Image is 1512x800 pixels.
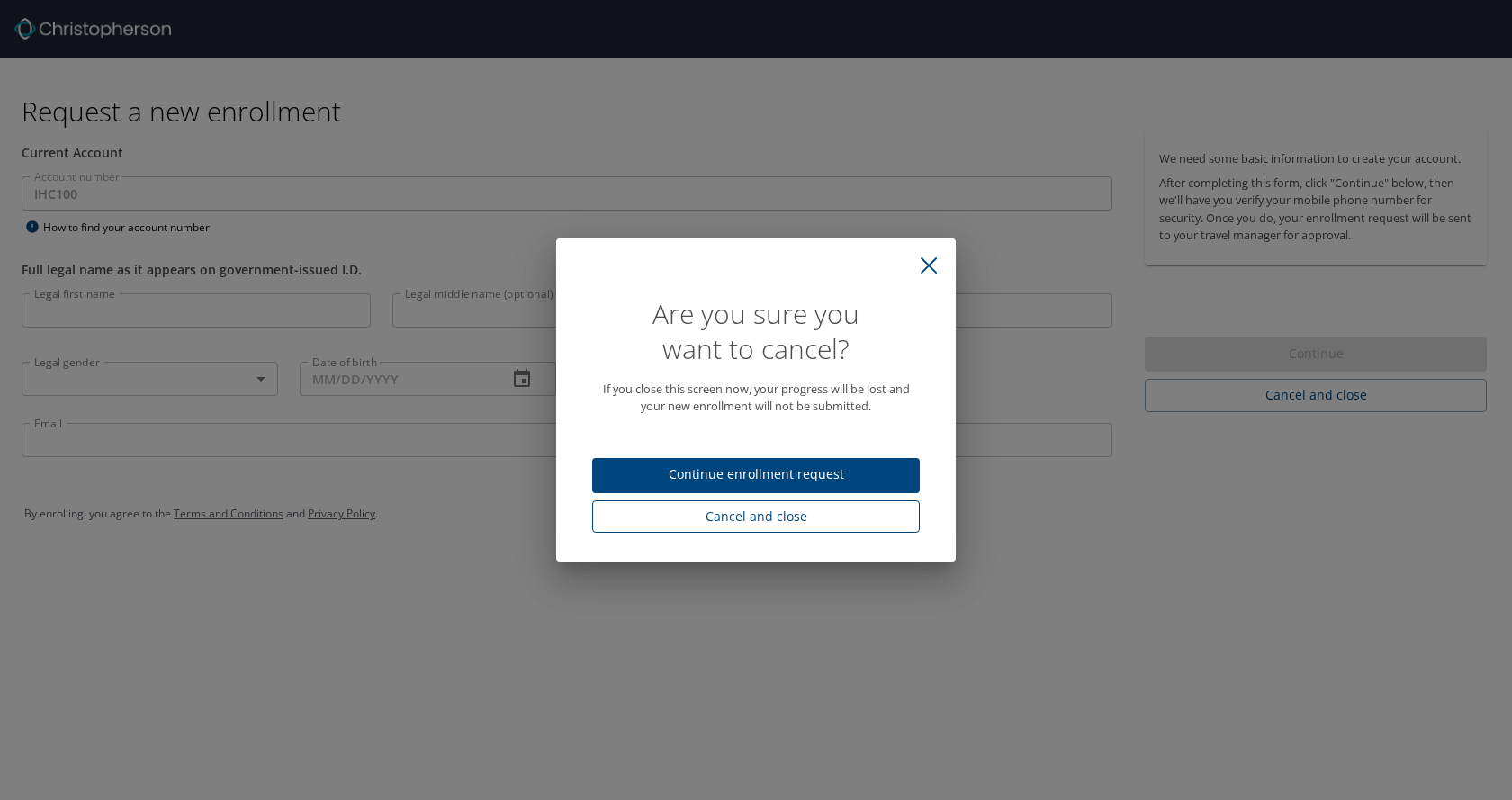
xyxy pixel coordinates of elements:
button: close [909,246,949,285]
button: Cancel and close [592,500,920,534]
span: Continue enrollment request [607,463,905,486]
span: Cancel and close [607,506,905,528]
button: Continue enrollment request [592,458,920,493]
h1: Are you sure you want to cancel? [592,296,920,366]
p: If you close this screen now, your progress will be lost and your new enrollment will not be subm... [592,381,920,415]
